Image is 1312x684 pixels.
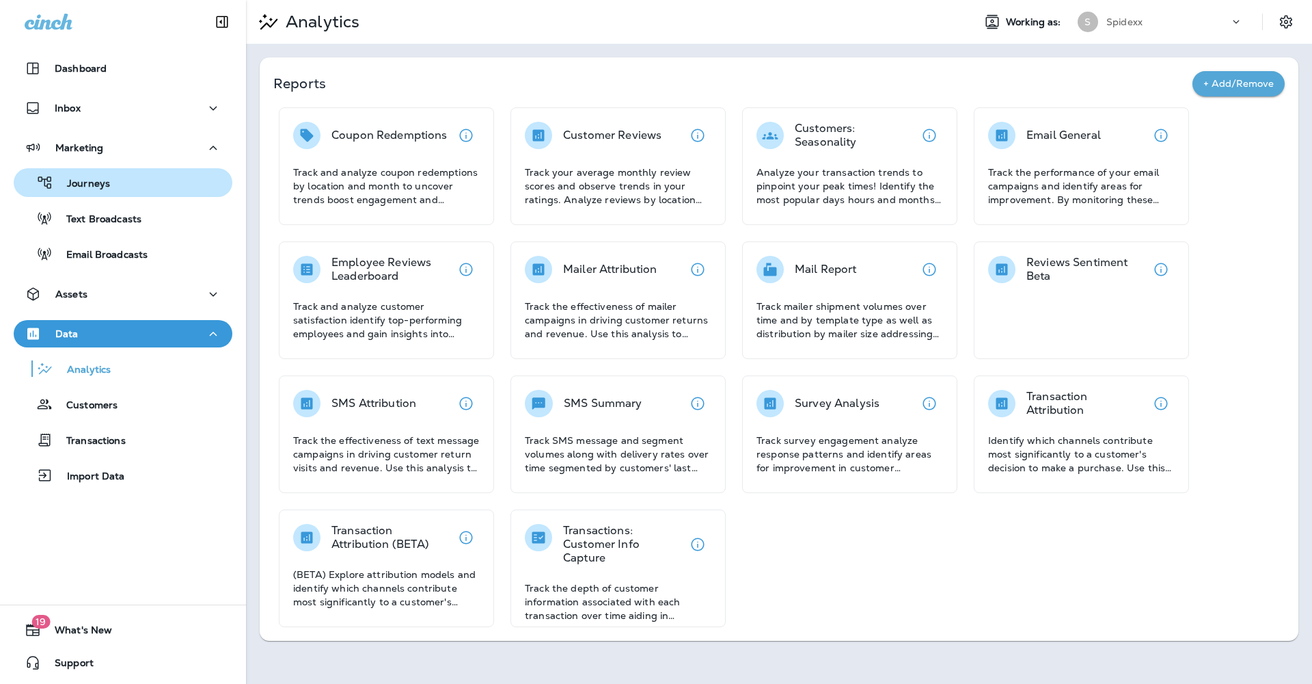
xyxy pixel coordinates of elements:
[293,166,480,207] p: Track and analyze coupon redemptions by location and month to uncover trends boost engagement and...
[31,615,50,629] span: 19
[14,55,232,82] button: Dashboard
[756,434,943,475] p: Track survey engagement analyze response patterns and identify areas for improvement in customer ...
[1078,12,1098,32] div: S
[1026,390,1147,417] p: Transaction Attribution
[684,122,711,149] button: View details
[563,129,661,142] p: Customer Reviews
[525,581,711,622] p: Track the depth of customer information associated with each transaction over time aiding in asse...
[988,434,1175,475] p: Identify which channels contribute most significantly to a customer's decision to make a purchase...
[684,390,711,417] button: View details
[53,249,148,262] p: Email Broadcasts
[53,399,118,412] p: Customers
[916,122,943,149] button: View details
[14,390,232,419] button: Customers
[41,624,112,641] span: What's New
[53,364,111,377] p: Analytics
[41,657,94,674] span: Support
[55,103,81,114] p: Inbox
[53,213,141,226] p: Text Broadcasts
[1274,10,1298,34] button: Settings
[55,289,87,300] p: Assets
[203,8,241,36] button: Collapse Sidebar
[684,256,711,283] button: View details
[55,142,103,153] p: Marketing
[1006,16,1064,28] span: Working as:
[452,524,480,551] button: View details
[1026,256,1147,283] p: Reviews Sentiment Beta
[14,239,232,268] button: Email Broadcasts
[1147,256,1175,283] button: View details
[756,300,943,341] p: Track mailer shipment volumes over time and by template type as well as distribution by mailer si...
[564,397,642,410] p: SMS Summary
[331,397,416,410] p: SMS Attribution
[53,178,110,191] p: Journeys
[1147,122,1175,149] button: View details
[684,531,711,558] button: View details
[14,320,232,347] button: Data
[452,256,480,283] button: View details
[14,616,232,644] button: 19What's New
[293,434,480,475] p: Track the effectiveness of text message campaigns in driving customer return visits and revenue. ...
[916,256,943,283] button: View details
[563,524,684,565] p: Transactions: Customer Info Capture
[525,166,711,207] p: Track your average monthly review scores and observe trends in your ratings. Analyze reviews by l...
[525,434,711,475] p: Track SMS message and segment volumes along with delivery rates over time segmented by customers'...
[14,134,232,161] button: Marketing
[916,390,943,417] button: View details
[525,300,711,341] p: Track the effectiveness of mailer campaigns in driving customer returns and revenue. Use this ana...
[756,166,943,207] p: Analyze your transaction trends to pinpoint your peak times! Identify the most popular days hours...
[53,471,125,484] p: Import Data
[1106,16,1143,27] p: Spidexx
[293,300,480,341] p: Track and analyze customer satisfaction identify top-performing employees and gain insights into ...
[452,122,480,149] button: View details
[331,524,452,551] p: Transaction Attribution (BETA)
[55,63,107,74] p: Dashboard
[14,649,232,676] button: Support
[55,328,79,339] p: Data
[331,256,452,283] p: Employee Reviews Leaderboard
[14,94,232,122] button: Inbox
[795,397,879,410] p: Survey Analysis
[14,204,232,233] button: Text Broadcasts
[563,263,657,276] p: Mailer Attribution
[988,166,1175,207] p: Track the performance of your email campaigns and identify areas for improvement. By monitoring t...
[14,168,232,197] button: Journeys
[452,390,480,417] button: View details
[293,568,480,609] p: (BETA) Explore attribution models and identify which channels contribute most significantly to a ...
[280,12,359,32] p: Analytics
[1026,129,1101,142] p: Email General
[1192,71,1285,96] button: + Add/Remove
[1147,390,1175,417] button: View details
[14,280,232,308] button: Assets
[53,435,126,448] p: Transactions
[14,461,232,490] button: Import Data
[273,74,1192,93] p: Reports
[14,425,232,454] button: Transactions
[795,263,857,276] p: Mail Report
[14,354,232,383] button: Analytics
[331,129,448,142] p: Coupon Redemptions
[795,122,916,149] p: Customers: Seasonality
